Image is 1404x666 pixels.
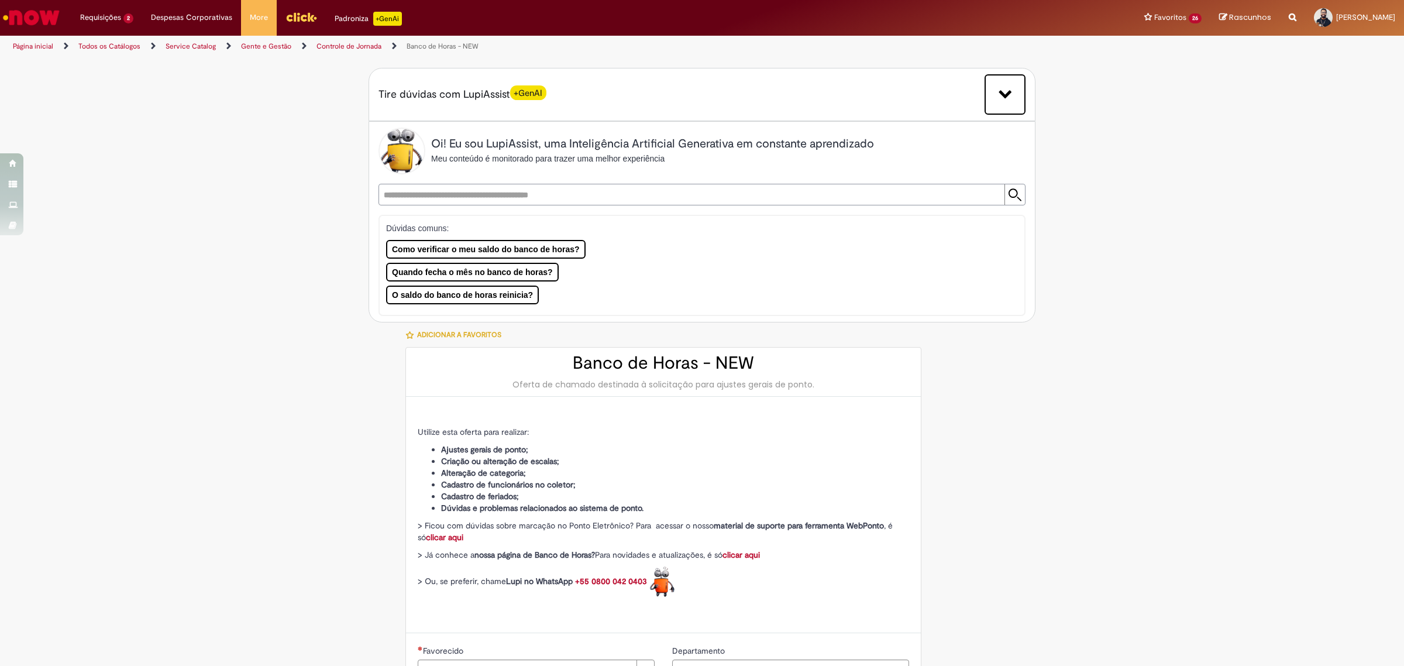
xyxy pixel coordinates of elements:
[9,36,927,57] ul: Trilhas de página
[407,42,479,51] a: Banco de Horas - NEW
[1154,12,1186,23] span: Favoritos
[241,42,291,51] a: Gente e Gestão
[1004,184,1025,205] input: Submit
[418,427,529,437] span: Utilize esta oferta para realizar:
[418,353,909,373] h2: Banco de Horas - NEW
[386,222,996,234] p: Dúvidas comuns:
[510,85,546,100] span: +GenAI
[378,87,546,102] span: Tire dúvidas com LupiAssist
[405,322,508,347] button: Adicionar a Favoritos
[373,12,402,26] p: +GenAi
[1,6,61,29] img: ServiceNow
[1229,12,1271,23] span: Rascunhos
[417,330,501,339] span: Adicionar a Favoritos
[672,646,727,656] span: Departamento
[506,576,573,586] strong: Lupi no WhatsApp
[474,550,595,560] strong: nossa página de Banco de Horas?
[1336,12,1395,22] span: [PERSON_NAME]
[418,549,909,561] p: > Já conhece a Para novidades e atualizações, é só
[441,479,576,490] strong: Cadastro de funcionários no coletor;
[78,42,140,51] a: Todos os Catálogos
[441,468,526,478] strong: Alteração de categoria;
[386,240,586,259] button: Como verificar o meu saldo do banco de horas?
[431,138,874,150] h2: Oi! Eu sou LupiAssist, uma Inteligência Artificial Generativa em constante aprendizado
[386,263,559,281] button: Quando fecha o mês no banco de horas?
[1189,13,1202,23] span: 26
[423,646,466,656] span: Necessários - Favorecido
[418,567,909,598] p: > Ou, se preferir, chame
[418,520,909,543] p: > Ficou com dúvidas sobre marcação no Ponto Eletrônico? Para acessar o nosso , é só
[166,42,216,51] a: Service Catalog
[386,286,539,304] button: O saldo do banco de horas reinicia?
[575,576,647,586] a: +55 0800 042 0403
[123,13,133,23] span: 2
[714,520,884,531] strong: material de suporte para ferramenta WebPonto
[285,8,317,26] img: click_logo_yellow_360x200.png
[441,491,519,502] strong: Cadastro de feriados;
[1219,12,1271,23] a: Rascunhos
[722,550,760,560] a: clicar aqui
[13,42,53,51] a: Página inicial
[250,12,268,23] span: More
[151,12,232,23] span: Despesas Corporativas
[426,532,463,543] a: clicar aqui
[316,42,381,51] a: Controle de Jornada
[418,379,909,390] div: Oferta de chamado destinada à solicitação para ajustes gerais de ponto.
[418,646,423,651] span: Necessários
[441,444,528,455] strong: Ajustes gerais de ponto;
[80,12,121,23] span: Requisições
[441,503,643,513] strong: Dúvidas e problemas relacionados ao sistema de ponto.
[378,128,425,174] img: Lupi
[431,154,665,163] span: Meu conteúdo é monitorado para trazer uma melhor experiência
[441,456,559,466] strong: Criação ou alteração de escalas;
[335,12,402,26] div: Padroniza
